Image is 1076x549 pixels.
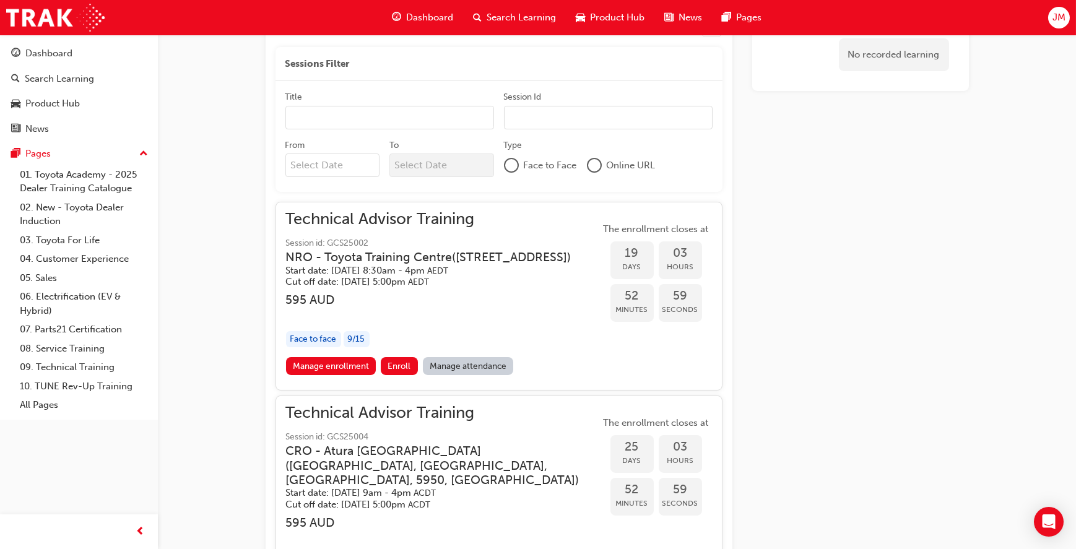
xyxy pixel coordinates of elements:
[659,440,702,454] span: 03
[286,293,591,307] h3: 595 AUD
[6,4,105,32] img: Trak
[576,10,585,25] span: car-icon
[382,5,463,30] a: guage-iconDashboard
[15,249,153,269] a: 04. Customer Experience
[406,11,453,25] span: Dashboard
[15,287,153,320] a: 06. Electrification (EV & Hybrid)
[566,5,654,30] a: car-iconProduct Hub
[286,212,591,227] span: Technical Advisor Training
[286,331,341,348] div: Face to face
[25,97,80,111] div: Product Hub
[664,10,674,25] span: news-icon
[285,153,380,177] input: From
[659,454,702,468] span: Hours
[389,139,399,152] div: To
[381,357,418,375] button: Enroll
[286,236,591,251] span: Session id: GCS25002
[5,118,153,140] a: News
[139,146,148,162] span: up-icon
[5,67,153,90] a: Search Learning
[5,142,153,165] button: Pages
[286,406,601,420] span: Technical Advisor Training
[1048,7,1070,28] button: JM
[25,122,49,136] div: News
[601,416,712,430] span: The enrollment closes at
[15,358,153,377] a: 09. Technical Training
[736,11,761,25] span: Pages
[15,320,153,339] a: 07. Parts21 Certification
[5,40,153,142] button: DashboardSearch LearningProduct HubNews
[25,72,94,86] div: Search Learning
[473,10,482,25] span: search-icon
[5,42,153,65] a: Dashboard
[15,165,153,198] a: 01. Toyota Academy - 2025 Dealer Training Catalogue
[610,454,654,468] span: Days
[5,92,153,115] a: Product Hub
[286,250,571,264] h3: NRO - Toyota Training Centre ( [STREET_ADDRESS] )
[659,246,702,261] span: 03
[388,361,410,371] span: Enroll
[136,524,145,540] span: prev-icon
[286,357,376,375] a: Manage enrollment
[286,444,581,487] h3: CRO - Atura [GEOGRAPHIC_DATA] ( [GEOGRAPHIC_DATA], [GEOGRAPHIC_DATA], [GEOGRAPHIC_DATA], 5950, [G...
[487,11,556,25] span: Search Learning
[15,339,153,358] a: 08. Service Training
[25,147,51,161] div: Pages
[607,158,656,173] span: Online URL
[1052,11,1065,25] span: JM
[409,277,430,287] span: Australian Eastern Daylight Time AEDT
[285,91,303,103] div: Title
[504,106,713,129] input: Session Id
[610,496,654,511] span: Minutes
[414,488,436,498] span: Australian Central Daylight Time ACDT
[659,483,702,497] span: 59
[11,98,20,110] span: car-icon
[392,10,401,25] span: guage-icon
[11,149,20,160] span: pages-icon
[610,289,654,303] span: 52
[610,303,654,317] span: Minutes
[15,269,153,288] a: 05. Sales
[15,377,153,396] a: 10. TUNE Rev-Up Training
[389,153,494,177] input: To
[11,74,20,85] span: search-icon
[286,516,601,530] h3: 595 AUD
[11,124,20,135] span: news-icon
[423,357,514,375] a: Manage attendance
[601,222,712,236] span: The enrollment closes at
[839,38,949,71] div: No recorded learning
[286,499,581,511] h5: Cut off date: [DATE] 5:00pm
[722,10,731,25] span: pages-icon
[679,11,702,25] span: News
[286,212,712,380] button: Technical Advisor TrainingSession id: GCS25002NRO - Toyota Training Centre([STREET_ADDRESS])Start...
[1034,507,1064,537] div: Open Intercom Messenger
[15,396,153,415] a: All Pages
[285,106,494,129] input: Title
[409,499,431,510] span: Australian Central Daylight Time ACDT
[344,331,370,348] div: 9 / 15
[524,158,577,173] span: Face to Face
[659,303,702,317] span: Seconds
[659,496,702,511] span: Seconds
[712,5,771,30] a: pages-iconPages
[659,260,702,274] span: Hours
[654,5,712,30] a: news-iconNews
[428,266,449,276] span: Australian Eastern Daylight Time AEDT
[25,46,72,61] div: Dashboard
[11,48,20,59] span: guage-icon
[610,483,654,497] span: 52
[659,289,702,303] span: 59
[15,198,153,231] a: 02. New - Toyota Dealer Induction
[285,57,350,71] span: Sessions Filter
[286,276,571,288] h5: Cut off date: [DATE] 5:00pm
[610,260,654,274] span: Days
[504,91,542,103] div: Session Id
[610,440,654,454] span: 25
[504,139,523,152] div: Type
[286,487,581,499] h5: Start date: [DATE] 9am - 4pm
[286,265,571,277] h5: Start date: [DATE] 8:30am - 4pm
[463,5,566,30] a: search-iconSearch Learning
[590,11,644,25] span: Product Hub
